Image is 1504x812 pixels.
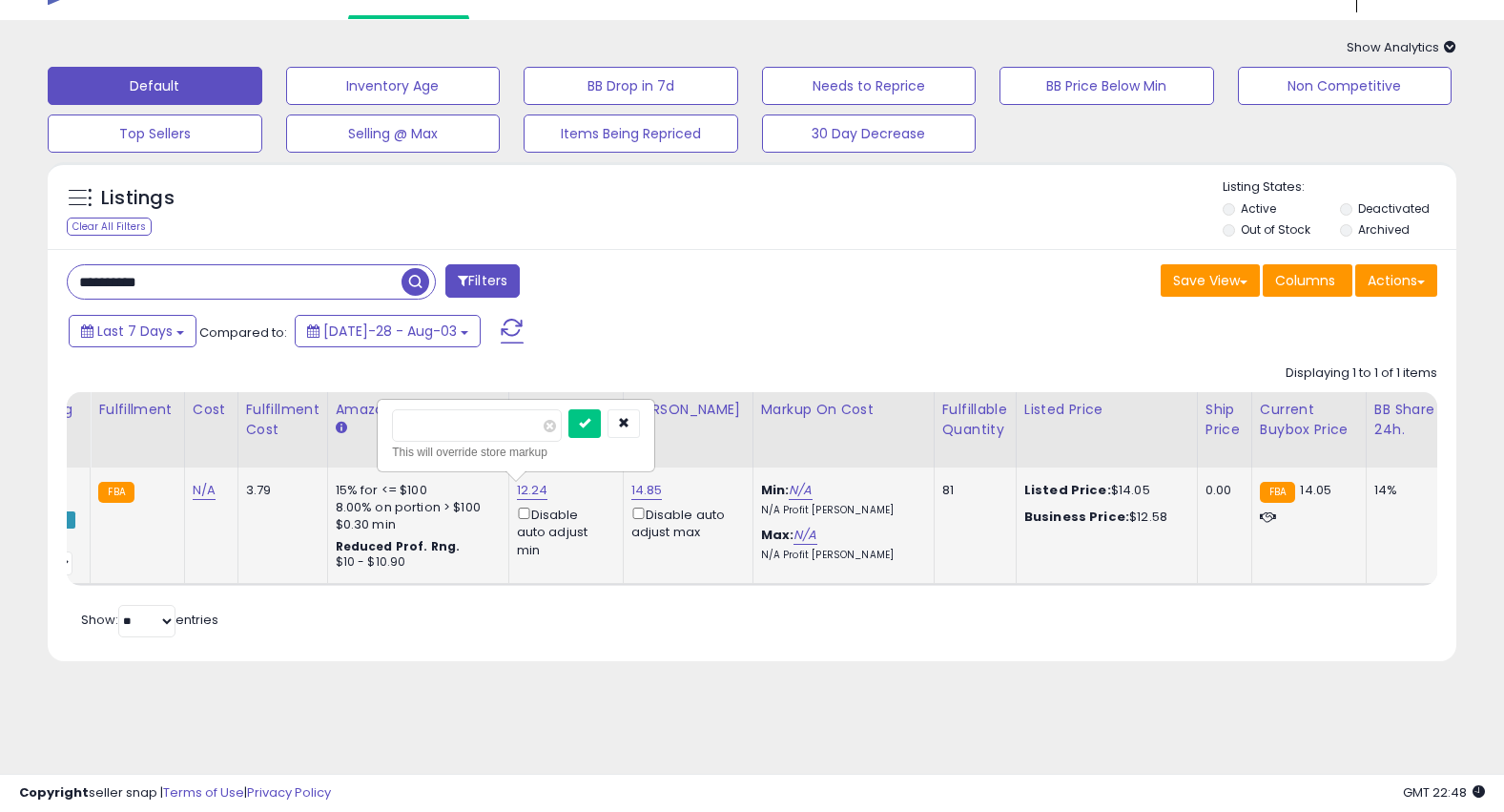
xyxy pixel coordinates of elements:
span: 2025-08-11 22:48 GMT [1403,783,1485,802]
a: Terms of Use [163,783,244,802]
label: Deactivated [1358,200,1430,217]
div: Ship Price [1205,400,1244,440]
div: 8.00% on portion > $100 [336,499,494,516]
div: Markup on Cost [761,400,926,420]
div: This will override store markup [392,443,640,462]
button: BB Price Below Min [999,67,1214,105]
span: [DATE]-28 - Aug-03 [323,322,457,341]
button: Columns [1263,264,1352,297]
div: Disable auto adjust max [631,504,738,541]
span: Compared to: [199,323,287,342]
div: Disable auto adjust min [517,504,608,559]
small: FBA [98,482,134,503]
div: 81 [942,482,1001,499]
p: N/A Profit [PERSON_NAME] [761,549,919,562]
div: seller snap | | [19,784,331,802]
div: 3.79 [246,482,313,499]
div: [PERSON_NAME] [631,400,745,420]
small: FBA [1260,482,1295,503]
div: 14% [1374,482,1437,499]
div: $0.30 min [336,516,494,533]
b: Max: [761,526,794,544]
div: Displaying 1 to 1 of 1 items [1286,364,1437,383]
small: Amazon Fees. [336,420,347,437]
div: Repricing [9,400,82,420]
button: Needs to Reprice [762,67,977,105]
div: $10 - $10.90 [336,554,494,571]
div: 15% for <= $100 [336,482,494,499]
b: Reduced Prof. Rng. [336,538,461,554]
button: Filters [445,264,520,298]
div: Clear All Filters [67,218,152,236]
button: BB Drop in 7d [524,67,738,105]
p: N/A Profit [PERSON_NAME] [761,504,919,517]
a: N/A [793,526,816,545]
div: Cost [193,400,230,420]
label: Out of Stock [1241,221,1310,238]
div: Amazon Fees [336,400,501,420]
b: Listed Price: [1024,481,1111,499]
h5: Listings [101,185,175,212]
button: Default [48,67,262,105]
div: Fulfillable Quantity [942,400,1008,440]
div: Current Buybox Price [1260,400,1358,440]
button: Selling @ Max [286,115,501,153]
button: Top Sellers [48,115,262,153]
div: Fulfillment Cost [246,400,319,440]
span: Show: entries [81,611,218,629]
div: 0.00 [1205,482,1237,499]
a: N/A [789,481,812,500]
span: Last 7 Days [97,322,173,341]
span: Columns [1275,271,1335,290]
button: Inventory Age [286,67,501,105]
button: 30 Day Decrease [762,115,977,153]
th: The percentage added to the cost of goods (COGS) that forms the calculator for Min & Max prices. [752,392,934,468]
div: BB Share 24h. [1374,400,1444,440]
button: Items Being Repriced [524,115,738,153]
div: $14.05 [1024,482,1183,499]
div: $12.58 [1024,509,1183,526]
a: N/A [193,481,216,500]
button: Actions [1355,264,1437,297]
label: Archived [1358,221,1410,238]
span: 14.05 [1300,481,1331,499]
b: Business Price: [1024,508,1129,526]
a: Privacy Policy [247,783,331,802]
button: Non Competitive [1238,67,1452,105]
button: Save View [1161,264,1260,297]
a: 14.85 [631,481,663,500]
p: Listing States: [1223,178,1456,197]
button: [DATE]-28 - Aug-03 [295,315,481,347]
div: Fulfillment [98,400,175,420]
b: Min: [761,481,790,499]
div: Listed Price [1024,400,1189,420]
button: Last 7 Days [69,315,196,347]
a: 12.24 [517,481,548,500]
strong: Copyright [19,783,89,802]
span: Show Analytics [1347,38,1456,56]
label: Active [1241,200,1276,217]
